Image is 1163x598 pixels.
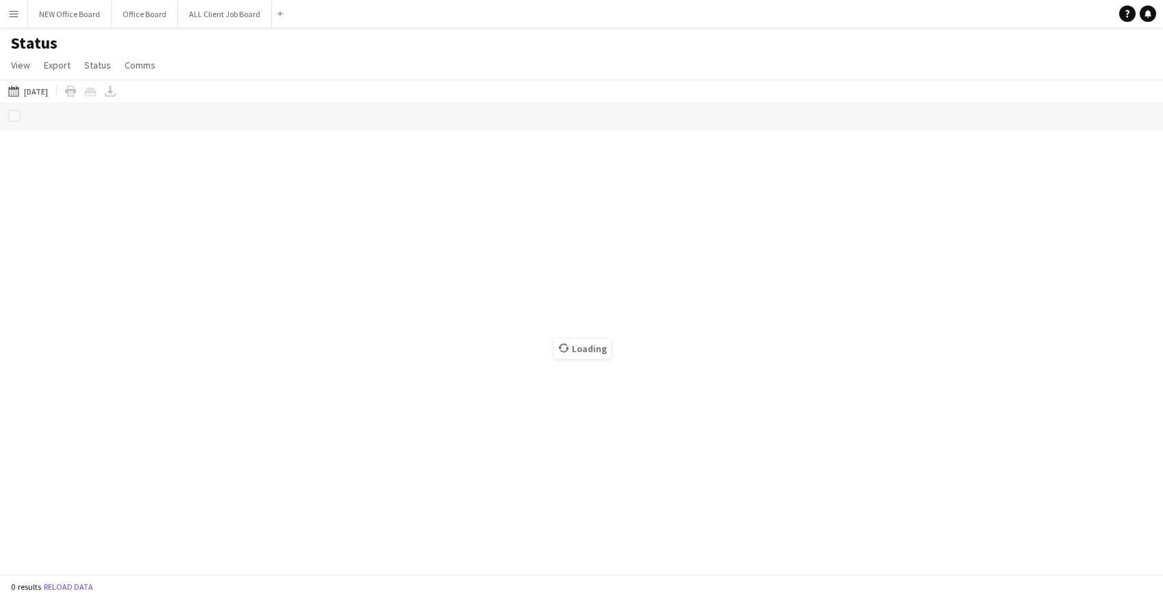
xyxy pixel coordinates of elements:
button: NEW Office Board [28,1,112,27]
button: Office Board [112,1,178,27]
a: Status [79,56,116,74]
button: Reload data [41,580,96,595]
span: View [11,59,30,71]
button: ALL Client Job Board [178,1,272,27]
a: Export [38,56,76,74]
span: Export [44,59,71,71]
a: View [5,56,36,74]
a: Comms [119,56,161,74]
span: Loading [554,338,611,359]
span: Comms [125,59,155,71]
button: [DATE] [5,83,51,99]
span: Status [84,59,111,71]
